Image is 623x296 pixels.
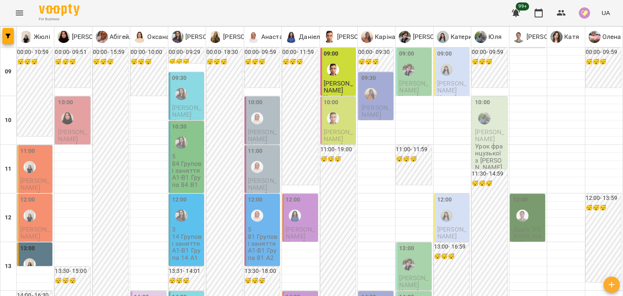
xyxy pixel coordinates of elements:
p: Катерина [437,240,466,247]
button: UA [598,5,613,20]
p: [PERSON_NAME] [525,32,576,42]
p: Катерина [449,32,479,42]
h6: 00:00 - 09:59 [586,48,621,57]
img: Жюлі [24,161,36,173]
label: 12:00 [513,195,528,204]
div: Оксана [133,31,170,43]
img: М [209,31,221,43]
span: [PERSON_NAME] [286,225,315,240]
div: Даніела [289,210,301,222]
p: [PERSON_NAME] [221,32,272,42]
span: [PERSON_NAME] [248,128,277,143]
img: Юлія [175,210,187,222]
span: [PERSON_NAME] [399,274,428,289]
img: Анастасія [251,112,263,124]
span: [PERSON_NAME] [172,104,201,118]
p: Урок французької з [PERSON_NAME] [475,143,505,171]
span: UA [602,9,610,17]
label: 13:00 [20,244,35,253]
img: Микита [402,258,415,270]
h6: 13:31 - 14:01 [169,267,204,276]
a: Ж Жюлі [20,31,50,43]
div: Олександра [58,31,120,43]
span: [PERSON_NAME] [324,79,353,94]
div: Каріна [365,88,377,100]
p: Юля [487,32,502,42]
button: Створити урок [604,277,620,293]
img: Жюлі [24,210,36,222]
span: [PERSON_NAME] [437,225,466,240]
p: Анастасія [260,32,292,42]
img: Жюлі [24,258,36,270]
h6: 13:30 - 15:00 [55,267,90,276]
h6: 😴😴😴 [206,58,242,66]
p: [PERSON_NAME] [70,32,120,42]
h6: 12 [5,213,11,222]
a: Ю [PERSON_NAME] [172,31,234,43]
p: Урок французької з Даніелою [286,240,316,268]
div: Андрій [513,31,576,43]
p: Урок французької з [PERSON_NAME] [20,191,51,219]
div: Катерина [437,31,479,43]
img: О [133,31,146,43]
img: К [550,31,563,43]
div: Абігейл [96,31,133,43]
p: [PERSON_NAME] [335,32,386,42]
div: Михайло [323,31,386,43]
p: Абігейл [108,32,133,42]
h6: 11:30 - 14:59 [472,169,507,178]
div: Михайло [327,112,339,124]
img: Юля [478,112,490,124]
h6: 11:00 - 11:59 [396,145,431,154]
h6: 😴😴😴 [169,58,204,66]
label: 12:00 [172,195,187,204]
h6: 😴😴😴 [434,252,469,261]
h6: 😴😴😴 [586,204,621,212]
label: 12:00 [248,195,263,204]
div: Микита [399,31,462,43]
div: Катерина [440,64,453,76]
p: 5 [172,153,202,160]
img: Юлія [175,137,187,149]
a: О [PERSON_NAME] [58,31,120,43]
span: [PERSON_NAME] [475,128,504,143]
h6: 13:00 - 16:59 [434,242,469,251]
h6: 00:00 - 18:30 [206,48,242,57]
div: Анастасія [247,31,292,43]
a: М [PERSON_NAME] [323,31,386,43]
p: Урок французької з [PERSON_NAME] [437,94,468,122]
p: Урок французької з [PERSON_NAME] [361,118,392,146]
h6: 😴😴😴 [17,58,52,66]
div: Юля [475,31,502,43]
a: М [PERSON_NAME] [399,31,462,43]
img: Д [285,31,297,43]
label: 10:00 [58,98,73,107]
h6: 13 [5,262,11,271]
img: Катерина [440,210,453,222]
label: 10:00 [475,98,490,107]
p: 14 Групові заняття А1-В1 Група 14 А1 [172,233,202,261]
h6: 😴😴😴 [131,58,166,66]
img: А [96,31,108,43]
img: Андрій [516,210,528,222]
img: Олександра [61,112,73,124]
p: Олена [601,32,621,42]
a: О Оксана [133,31,170,43]
label: 11:00 [20,147,35,156]
h6: 12:00 - 13:59 [586,194,621,203]
p: 3 [172,226,202,233]
p: Урок французької з [PERSON_NAME] [20,240,51,268]
p: Урок французької з [PERSON_NAME] [172,118,202,146]
img: Voopty Logo [39,4,79,16]
img: Анастасія [251,161,263,173]
p: Урок французької з [PERSON_NAME] [324,94,354,122]
label: 09:30 [172,74,187,83]
img: М [399,31,411,43]
a: А Абігейл [96,31,133,43]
